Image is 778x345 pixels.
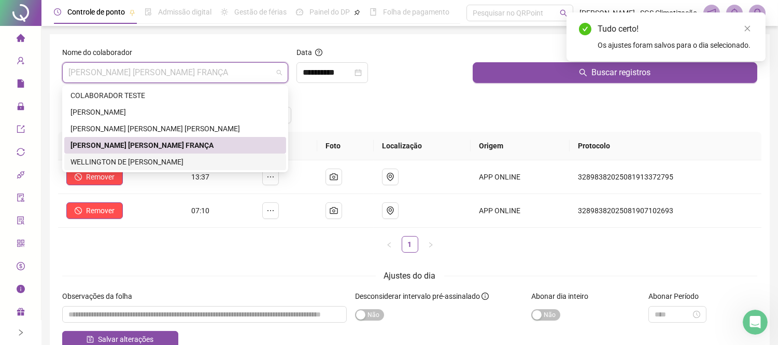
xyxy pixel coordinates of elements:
[386,206,394,215] span: environment
[598,39,753,51] div: Os ajustes foram salvos para o dia selecionado.
[381,236,398,253] button: left
[17,212,25,232] span: solution
[129,9,135,16] span: pushpin
[386,173,394,181] span: environment
[482,293,489,300] span: info-circle
[17,52,25,73] span: user-add
[86,205,115,216] span: Remover
[66,169,123,185] button: Remover
[17,189,25,210] span: audit
[579,23,591,35] span: check-circle
[145,8,152,16] span: file-done
[17,98,25,118] span: lock
[67,8,125,16] span: Controle de ponto
[422,236,439,253] li: Próxima página
[315,49,322,56] span: question-circle
[70,106,280,118] div: [PERSON_NAME]
[17,120,25,141] span: export
[17,280,25,301] span: info-circle
[70,90,280,101] div: COLABORADOR TESTE
[296,48,312,57] span: Data
[386,242,392,248] span: left
[355,292,480,300] span: Desconsiderar intervalo pré-assinalado
[54,8,61,16] span: clock-circle
[70,156,280,168] div: WELLINGTON DE [PERSON_NAME]
[309,8,350,16] span: Painel do DP
[17,234,25,255] span: qrcode
[428,242,434,248] span: right
[381,236,398,253] li: Página anterior
[221,8,228,16] span: sun
[64,154,286,170] div: WELLINGTON DE PAULO MOURA
[191,173,209,181] span: 13:37
[374,132,471,160] th: Localização
[17,303,25,324] span: gift
[266,173,275,181] span: ellipsis
[473,62,757,83] button: Buscar registros
[86,171,115,183] span: Remover
[384,271,436,281] span: Ajustes do dia
[68,63,282,82] span: VICTOR EDUARDO SANTOS FRANÇA
[70,123,280,134] div: [PERSON_NAME] [PERSON_NAME] [PERSON_NAME]
[75,173,82,181] span: stop
[330,206,338,215] span: camera
[570,132,761,160] th: Protocolo
[591,66,650,79] span: Buscar registros
[422,236,439,253] button: right
[471,160,570,194] td: APP ONLINE
[64,120,286,137] div: MARCONI DE SOUZA ARAUJO
[296,8,303,16] span: dashboard
[570,194,761,228] td: 32898382025081907102693
[730,8,739,18] span: bell
[707,8,716,18] span: notification
[17,143,25,164] span: sync
[158,8,211,16] span: Admissão digital
[66,202,123,219] button: Remover
[17,29,25,50] span: home
[234,8,287,16] span: Gestão de férias
[354,9,360,16] span: pushpin
[560,9,568,17] span: search
[64,137,286,154] div: VICTOR EDUARDO SANTOS FRANÇA
[744,25,751,32] span: close
[62,47,139,58] label: Nome do colaborador
[98,334,153,345] span: Salvar alterações
[743,310,768,335] iframe: Intercom live chat
[402,237,418,252] a: 1
[749,5,765,21] img: 90163
[17,257,25,278] span: dollar
[64,87,286,104] div: COLABORADOR TESTE
[191,206,209,215] span: 07:10
[648,291,705,302] label: Abonar Período
[471,194,570,228] td: APP ONLINE
[87,336,94,343] span: save
[579,7,697,19] span: [PERSON_NAME] - SGS Climatização
[70,140,280,151] div: [PERSON_NAME] [PERSON_NAME] FRANÇA
[471,132,570,160] th: Origem
[598,23,753,35] div: Tudo certo!
[17,166,25,187] span: api
[64,104,286,120] div: GILSON
[742,23,753,34] a: Close
[317,132,374,160] th: Foto
[75,207,82,214] span: stop
[266,206,275,215] span: ellipsis
[17,75,25,95] span: file
[330,173,338,181] span: camera
[62,291,139,302] label: Observações da folha
[570,160,761,194] td: 32898382025081913372795
[531,291,595,302] label: Abonar dia inteiro
[370,8,377,16] span: book
[17,329,24,336] span: right
[383,8,449,16] span: Folha de pagamento
[579,68,587,77] span: search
